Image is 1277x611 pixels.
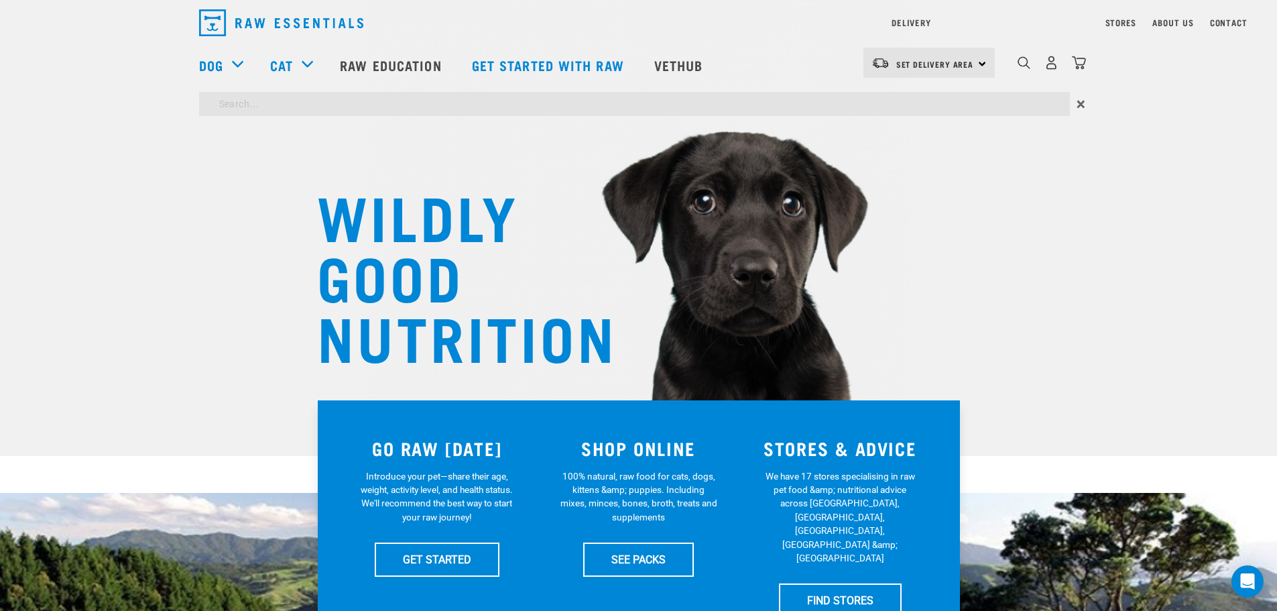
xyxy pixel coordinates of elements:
a: Cat [270,55,293,75]
a: Contact [1210,20,1248,25]
img: van-moving.png [871,57,890,69]
img: Raw Essentials Logo [199,9,363,36]
div: Open Intercom Messenger [1231,565,1264,598]
a: About Us [1152,20,1193,25]
img: home-icon@2x.png [1072,56,1086,70]
h3: STORES & ADVICE [747,438,933,459]
img: user.png [1044,56,1058,70]
a: Get started with Raw [459,38,641,92]
h3: GO RAW [DATE] [345,438,530,459]
a: SEE PACKS [583,543,694,576]
h1: WILDLY GOOD NUTRITION [317,184,585,366]
a: Stores [1105,20,1137,25]
p: We have 17 stores specialising in raw pet food &amp; nutritional advice across [GEOGRAPHIC_DATA],... [762,469,919,565]
a: GET STARTED [375,543,499,576]
input: Search... [199,92,1070,116]
a: Raw Education [326,38,458,92]
h3: SHOP ONLINE [546,438,731,459]
img: home-icon-1@2x.png [1018,56,1030,69]
span: × [1077,92,1085,116]
a: Delivery [892,20,930,25]
p: Introduce your pet—share their age, weight, activity level, and health status. We'll recommend th... [358,469,515,524]
nav: dropdown navigation [188,4,1089,42]
span: Set Delivery Area [896,62,974,66]
a: Dog [199,55,223,75]
p: 100% natural, raw food for cats, dogs, kittens &amp; puppies. Including mixes, minces, bones, bro... [560,469,717,524]
a: Vethub [641,38,720,92]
